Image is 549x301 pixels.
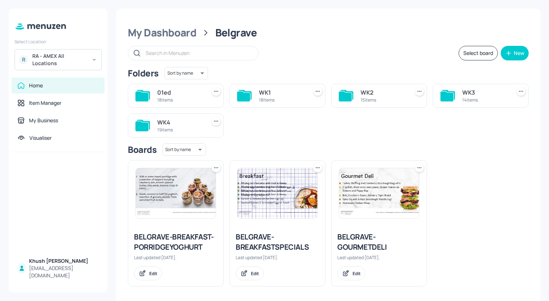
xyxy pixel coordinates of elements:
div: Sort by name [164,66,208,80]
div: 01ed [157,88,203,97]
div: New [514,51,524,56]
div: Last updated [DATE]. [134,254,217,261]
div: My Dashboard [128,26,196,39]
div: 15 items [361,97,406,103]
button: New [501,46,529,60]
div: 19 items [157,127,203,133]
div: WK1 [259,88,305,97]
button: Select board [459,46,498,60]
div: 18 items [157,97,203,103]
div: RA - AMEX All Locations [32,52,87,67]
img: 2024-12-07-1733575116997pwwk3phcqv.jpeg [339,168,419,218]
div: WK4 [157,118,203,127]
div: Last updated [DATE]. [236,254,319,261]
div: BELGRAVE-BREAKFAST-PORRIDGEYOGHURT [134,232,217,252]
div: WK2 [361,88,406,97]
input: Search in Menuzen [146,48,251,58]
div: Edit [353,270,361,277]
div: BELGRAVE-GOURMETDELI [337,232,421,252]
div: Folders [128,67,159,79]
img: 2025-03-14-1741956253332e7pgjt11pzc.jpeg [136,168,216,218]
div: Select Location [15,39,102,45]
div: WK3 [462,88,508,97]
div: Boards [128,144,156,155]
img: 2024-12-07-1733568274249nbl1bjg7wb.jpeg [237,168,317,218]
div: BELGRAVE-BREAKFASTSPECIALS [236,232,319,252]
div: Item Manager [29,99,61,107]
div: Home [29,82,43,89]
div: 14 items [462,97,508,103]
div: Edit [149,270,157,277]
div: Visualiser [29,134,52,142]
div: Last updated [DATE]. [337,254,421,261]
div: My Business [29,117,58,124]
div: 18 items [259,97,305,103]
div: R [19,55,28,64]
div: Khush [PERSON_NAME] [29,257,99,265]
div: Sort by name [162,142,206,157]
div: Edit [251,270,259,277]
div: [EMAIL_ADDRESS][DOMAIN_NAME] [29,265,99,279]
div: Belgrave [215,26,257,39]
